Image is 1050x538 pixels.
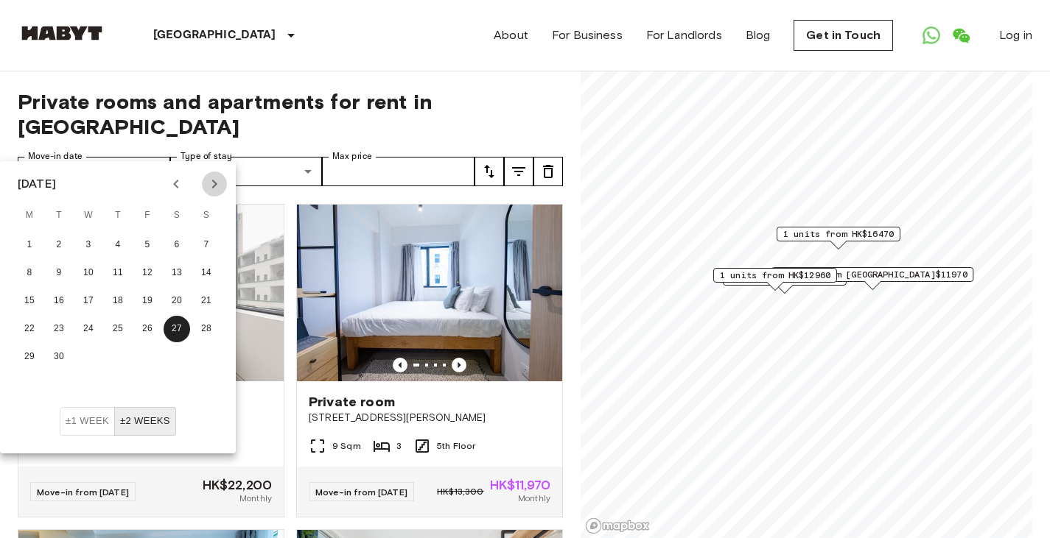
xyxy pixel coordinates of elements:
button: 2 [46,232,72,258]
span: Move-in from [DATE] [315,486,407,498]
span: HK$13,300 [437,485,483,498]
p: [GEOGRAPHIC_DATA] [153,26,276,44]
label: Move-in date [28,150,83,163]
button: 6 [164,232,190,258]
span: Sunday [193,201,220,230]
button: 8 [16,260,43,286]
div: [DATE] [18,175,56,193]
button: 24 [75,316,102,342]
span: Private rooms and apartments for rent in [GEOGRAPHIC_DATA] [18,89,563,139]
button: 3 [75,232,102,258]
button: 27 [164,316,190,342]
button: 10 [75,260,102,286]
label: Max price [332,150,372,163]
span: Monthly [239,492,272,505]
span: Monday [16,201,43,230]
button: 7 [193,232,220,258]
a: For Business [552,26,623,44]
button: 1 [16,232,43,258]
button: 28 [193,316,220,342]
button: Previous image [393,358,407,372]
button: 13 [164,260,190,286]
a: Log in [999,26,1032,44]
button: 16 [46,288,72,314]
span: 9 Sqm [332,439,361,453]
button: 29 [16,344,43,370]
button: 19 [134,288,161,314]
button: ±1 week [60,407,115,436]
div: Move In Flexibility [60,407,176,436]
span: Tuesday [46,201,72,230]
span: HK$22,200 [203,478,272,492]
button: tune [504,157,533,186]
label: Type of stay [181,150,232,163]
span: 3 units from [GEOGRAPHIC_DATA]$11970 [777,268,967,281]
button: 26 [134,316,161,342]
button: 21 [193,288,220,314]
span: [STREET_ADDRESS][PERSON_NAME] [309,411,550,425]
span: 5th Floor [437,439,475,453]
button: Next month [202,171,227,197]
button: 4 [105,232,131,258]
button: tune [475,157,504,186]
span: Friday [134,201,161,230]
button: tune [533,157,563,186]
a: Open WhatsApp [917,21,946,50]
button: 5 [134,232,161,258]
button: Previous image [452,358,466,372]
a: For Landlords [646,26,722,44]
button: 14 [193,260,220,286]
span: Private room [309,393,395,411]
a: Open WeChat [946,21,976,50]
div: Map marker [713,268,837,291]
button: 30 [46,344,72,370]
span: 1 units from HK$12960 [720,269,830,282]
span: 1 units from HK$16470 [783,227,894,241]
button: 11 [105,260,131,286]
a: About [494,26,528,44]
button: 12 [134,260,161,286]
a: Blog [746,26,771,44]
img: Marketing picture of unit HK-01-046-005-03 [297,205,562,381]
span: Thursday [105,201,131,230]
a: Mapbox logo [585,517,650,534]
button: Previous month [164,171,189,197]
button: 20 [164,288,190,314]
span: Saturday [164,201,190,230]
button: 9 [46,260,72,286]
button: 15 [16,288,43,314]
a: Marketing picture of unit HK-01-046-005-03Previous imagePrevious imagePrivate room[STREET_ADDRESS... [296,204,563,517]
div: Map marker [777,227,900,249]
span: 3 [396,439,402,453]
span: Wednesday [75,201,102,230]
img: Habyt [18,26,106,40]
button: 22 [16,316,43,342]
button: 18 [105,288,131,314]
span: HK$11,970 [490,478,550,492]
button: 25 [105,316,131,342]
button: ±2 weeks [114,407,176,436]
div: Map marker [771,267,973,290]
span: Monthly [518,492,550,505]
button: 17 [75,288,102,314]
button: 23 [46,316,72,342]
span: Move-in from [DATE] [37,486,129,498]
a: Get in Touch [794,20,893,51]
